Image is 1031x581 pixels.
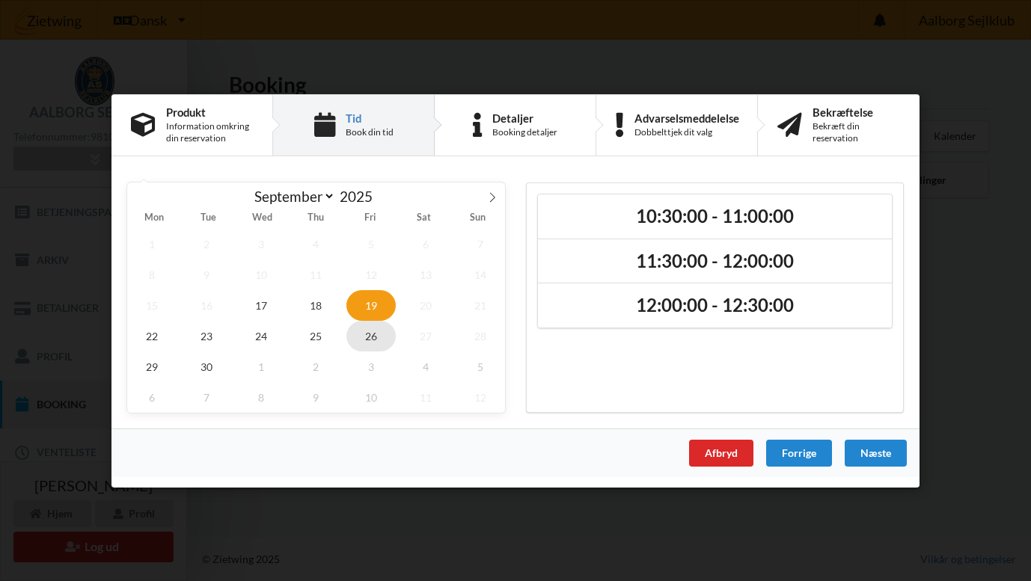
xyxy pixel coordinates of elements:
span: October 6, 2025 [127,381,177,412]
div: Produkt [166,105,253,117]
span: October 9, 2025 [292,381,341,412]
span: September 4, 2025 [292,228,341,259]
span: September 24, 2025 [236,320,286,351]
span: October 11, 2025 [401,381,450,412]
div: Information omkring din reservation [166,120,253,144]
span: September 13, 2025 [401,259,450,289]
span: September 16, 2025 [182,289,231,320]
span: September 22, 2025 [127,320,177,351]
span: September 27, 2025 [401,320,450,351]
div: Advarselsmeddelelse [634,111,739,123]
span: September 18, 2025 [292,289,341,320]
span: September 20, 2025 [401,289,450,320]
span: September 2, 2025 [182,228,231,259]
span: October 8, 2025 [236,381,286,412]
span: October 3, 2025 [346,351,396,381]
span: October 12, 2025 [456,381,505,412]
span: October 10, 2025 [346,381,396,412]
div: Forrige [766,439,832,466]
h2: 10:30:00 - 11:00:00 [548,204,881,227]
span: September 9, 2025 [182,259,231,289]
span: September 6, 2025 [401,228,450,259]
span: October 1, 2025 [236,351,286,381]
span: September 1, 2025 [127,228,177,259]
span: September 25, 2025 [292,320,341,351]
span: September 21, 2025 [456,289,505,320]
span: Wed [235,213,289,223]
h2: 12:00:00 - 12:30:00 [548,294,881,317]
div: Book din tid [346,126,394,138]
span: Tue [181,213,235,223]
span: September 10, 2025 [236,259,286,289]
select: Month [248,187,336,206]
div: Bekræft din reservation [813,120,900,144]
span: September 19, 2025 [346,289,396,320]
span: September 29, 2025 [127,351,177,381]
span: October 4, 2025 [401,351,450,381]
span: Sun [451,213,505,223]
span: Sat [397,213,451,223]
span: Thu [289,213,343,223]
span: September 17, 2025 [236,289,286,320]
span: Mon [127,213,181,223]
span: September 12, 2025 [346,259,396,289]
span: Fri [343,213,397,223]
span: September 28, 2025 [456,320,505,351]
span: September 3, 2025 [236,228,286,259]
span: October 7, 2025 [182,381,231,412]
div: Booking detaljer [492,126,557,138]
span: September 14, 2025 [456,259,505,289]
span: October 5, 2025 [456,351,505,381]
span: September 7, 2025 [456,228,505,259]
div: Bekræftelse [813,105,900,117]
span: September 5, 2025 [346,228,396,259]
span: September 26, 2025 [346,320,396,351]
div: Tid [346,111,394,123]
div: Dobbelttjek dit valg [634,126,739,138]
span: September 23, 2025 [182,320,231,351]
input: Year [335,188,385,205]
span: September 30, 2025 [182,351,231,381]
div: Afbryd [689,439,753,466]
span: October 2, 2025 [292,351,341,381]
div: Detaljer [492,111,557,123]
div: Næste [845,439,907,466]
h2: 11:30:00 - 12:00:00 [548,249,881,272]
span: September 11, 2025 [292,259,341,289]
span: September 15, 2025 [127,289,177,320]
span: September 8, 2025 [127,259,177,289]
